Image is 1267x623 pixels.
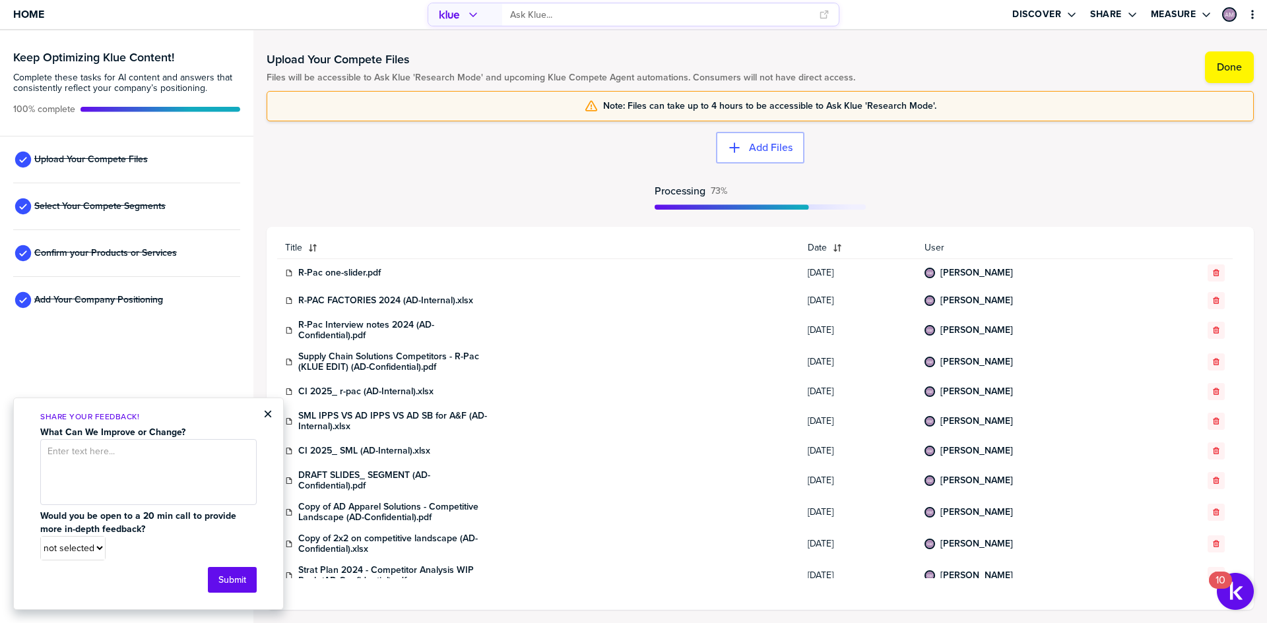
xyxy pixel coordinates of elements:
[925,446,935,456] div: Ashley Mei
[1216,580,1225,597] div: 10
[808,570,909,581] span: [DATE]
[940,268,1013,278] a: [PERSON_NAME]
[34,154,148,165] span: Upload Your Compete Files
[808,507,909,518] span: [DATE]
[926,572,934,579] img: be36ab7584c7a7c1dc3cf2ffafaca201-sml.png
[926,508,934,516] img: be36ab7584c7a7c1dc3cf2ffafaca201-sml.png
[298,295,473,306] a: R-PAC FACTORIES 2024 (AD-Internal).xlsx
[925,539,935,549] div: Ashley Mei
[1221,6,1238,23] a: Edit Profile
[808,268,909,278] span: [DATE]
[940,507,1013,518] a: [PERSON_NAME]
[34,201,166,212] span: Select Your Compete Segments
[711,186,727,196] span: Active
[925,295,935,306] div: Ashley Mei
[808,295,909,306] span: [DATE]
[926,388,934,396] img: be36ab7584c7a7c1dc3cf2ffafaca201-sml.png
[298,470,496,491] a: DRAFT SLIDES_ SEGMENT (AD-Confidential).pdf
[926,417,934,425] img: be36ab7584c7a7c1dc3cf2ffafaca201-sml.png
[1217,61,1242,74] label: Done
[298,320,496,341] a: R-Pac Interview notes 2024 (AD-Confidential).pdf
[925,325,935,336] div: Ashley Mei
[655,185,705,196] span: Processing
[749,141,793,154] label: Add Files
[1222,7,1237,22] div: Ashley Mei
[925,386,935,397] div: Ashley Mei
[298,351,496,372] a: Supply Chain Solutions Competitors - R-Pac (KLUE EDIT) (AD-Confidential).pdf
[208,567,257,593] button: Submit
[925,475,935,486] div: Ashley Mei
[940,539,1013,549] a: [PERSON_NAME]
[13,73,240,94] span: Complete these tasks for AI content and answers that consistently reflect your company’s position...
[808,416,909,427] span: [DATE]
[808,357,909,367] span: [DATE]
[298,386,434,397] a: CI 2025_ r-pac (AD-Internal).xlsx
[940,325,1013,336] a: [PERSON_NAME]
[926,269,934,277] img: be36ab7584c7a7c1dc3cf2ffafaca201-sml.png
[298,533,496,554] a: Copy of 2x2 on competitive landscape (AD-Confidential).xlsx
[40,411,257,423] p: Share Your Feedback!
[1223,9,1235,20] img: be36ab7584c7a7c1dc3cf2ffafaca201-sml.png
[13,51,240,63] h3: Keep Optimizing Klue Content!
[926,326,934,334] img: be36ab7584c7a7c1dc3cf2ffafaca201-sml.png
[926,540,934,548] img: be36ab7584c7a7c1dc3cf2ffafaca201-sml.png
[34,295,163,305] span: Add Your Company Positioning
[940,386,1013,397] a: [PERSON_NAME]
[925,507,935,518] div: Ashley Mei
[13,9,44,20] span: Home
[298,268,381,278] a: R-Pac one-slider.pdf
[926,447,934,455] img: be36ab7584c7a7c1dc3cf2ffafaca201-sml.png
[808,446,909,456] span: [DATE]
[925,570,935,581] div: Ashley Mei
[925,268,935,278] div: Ashley Mei
[285,243,302,253] span: Title
[808,386,909,397] span: [DATE]
[263,406,273,422] button: Close
[267,73,855,83] span: Files will be accessible to Ask Klue 'Research Mode' and upcoming Klue Compete Agent automations....
[940,475,1013,486] a: [PERSON_NAME]
[808,243,827,253] span: Date
[940,446,1013,456] a: [PERSON_NAME]
[298,565,496,586] a: Strat Plan 2024 - Competitor Analysis WIP Pack (AD-Confidential).pdf
[940,416,1013,427] a: [PERSON_NAME]
[40,425,185,439] strong: What Can We Improve or Change?
[34,248,177,258] span: Confirm your Products or Services
[1012,9,1061,20] label: Discover
[1090,9,1122,20] label: Share
[940,570,1013,581] a: [PERSON_NAME]
[298,502,496,523] a: Copy of AD Apparel Solutions - Competitive Landscape (AD-Confidential).pdf
[925,416,935,427] div: Ashley Mei
[925,357,935,367] div: Ashley Mei
[925,243,1149,253] span: User
[298,446,430,456] a: CI 2025_ SML (AD-Internal).xlsx
[1151,9,1196,20] label: Measure
[808,539,909,549] span: [DATE]
[603,101,936,111] span: Note: Files can take up to 4 hours to be accessible to Ask Klue 'Research Mode'.
[13,104,75,115] span: Active
[298,411,496,432] a: SML IPPS VS AD IPPS VS AD SB for A&F (AD-Internal)️.xlsx
[40,509,239,536] strong: Would you be open to a 20 min call to provide more in-depth feedback?
[510,4,811,26] input: Ask Klue...
[940,357,1013,367] a: [PERSON_NAME]
[1217,573,1254,610] button: Open Resource Center, 10 new notifications
[926,477,934,485] img: be36ab7584c7a7c1dc3cf2ffafaca201-sml.png
[267,51,855,67] h1: Upload Your Compete Files
[940,295,1013,306] a: [PERSON_NAME]
[808,325,909,336] span: [DATE]
[808,475,909,486] span: [DATE]
[926,297,934,305] img: be36ab7584c7a7c1dc3cf2ffafaca201-sml.png
[926,358,934,366] img: be36ab7584c7a7c1dc3cf2ffafaca201-sml.png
